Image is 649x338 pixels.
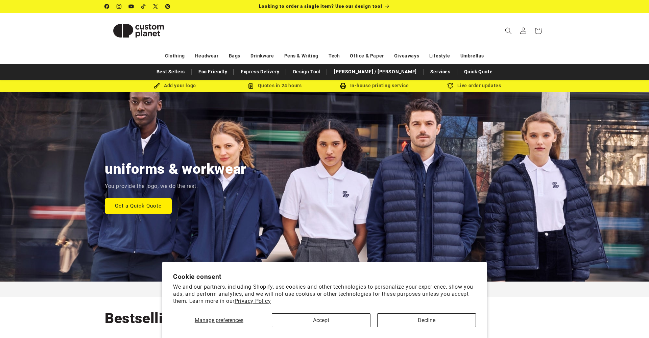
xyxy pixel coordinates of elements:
[424,81,524,90] div: Live order updates
[394,50,419,62] a: Giveaways
[153,66,188,78] a: Best Sellers
[331,66,420,78] a: [PERSON_NAME] / [PERSON_NAME]
[340,83,346,89] img: In-house printing
[105,198,172,214] a: Get a Quick Quote
[447,83,453,89] img: Order updates
[173,313,265,327] button: Manage preferences
[284,50,318,62] a: Pens & Writing
[105,182,198,191] p: You provide the logo, we do the rest.
[102,13,175,48] a: Custom Planet
[461,66,496,78] a: Quick Quote
[350,50,384,62] a: Office & Paper
[250,50,274,62] a: Drinkware
[229,50,240,62] a: Bags
[105,309,283,328] h2: Bestselling Printed Merch.
[329,50,340,62] a: Tech
[195,66,231,78] a: Eco Friendly
[248,83,254,89] img: Order Updates Icon
[460,50,484,62] a: Umbrellas
[105,160,246,178] h2: uniforms & workwear
[324,81,424,90] div: In-house printing service
[195,50,219,62] a: Headwear
[225,81,324,90] div: Quotes in 24 hours
[290,66,324,78] a: Design Tool
[501,23,516,38] summary: Search
[259,3,382,9] span: Looking to order a single item? Use our design tool
[195,317,243,323] span: Manage preferences
[235,298,271,304] a: Privacy Policy
[427,66,454,78] a: Services
[615,306,649,338] iframe: Chat Widget
[237,66,283,78] a: Express Delivery
[173,273,476,281] h2: Cookie consent
[125,81,225,90] div: Add your logo
[429,50,450,62] a: Lifestyle
[165,50,185,62] a: Clothing
[272,313,370,327] button: Accept
[173,284,476,305] p: We and our partners, including Shopify, use cookies and other technologies to personalize your ex...
[377,313,476,327] button: Decline
[105,16,172,46] img: Custom Planet
[154,83,160,89] img: Brush Icon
